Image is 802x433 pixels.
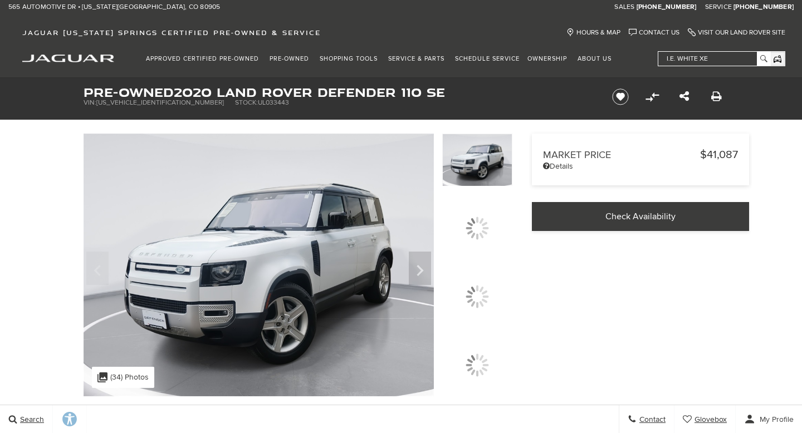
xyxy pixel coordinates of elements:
[142,49,618,68] nav: Main Navigation
[22,28,321,37] span: Jaguar [US_STATE] Springs Certified Pre-Owned & Service
[692,415,727,424] span: Glovebox
[674,405,736,433] a: Glovebox
[17,28,326,37] a: Jaguar [US_STATE] Springs Certified Pre-Owned & Service
[679,90,689,104] a: Share this Pre-Owned 2020 Land Rover Defender 110 SE
[733,3,794,12] a: [PHONE_NUMBER]
[524,49,574,68] a: Ownership
[22,53,114,62] a: jaguar
[17,415,44,424] span: Search
[409,252,431,285] div: Next
[637,415,666,424] span: Contact
[8,3,220,12] a: 565 Automotive Dr • [US_STATE][GEOGRAPHIC_DATA], CO 80905
[711,90,722,104] a: Print this Pre-Owned 2020 Land Rover Defender 110 SE
[543,148,738,161] a: Market Price $41,087
[451,49,524,68] a: Schedule Service
[84,99,96,107] span: VIN:
[266,49,316,68] a: Pre-Owned
[96,99,224,107] span: [US_VEHICLE_IDENTIFICATION_NUMBER]
[658,52,770,66] input: i.e. White XE
[605,211,676,222] span: Check Availability
[532,202,749,231] a: Check Availability
[614,3,634,11] span: Sales
[700,148,738,161] span: $41,087
[574,49,618,68] a: About Us
[84,134,434,396] img: Used 2020 Fuji White Land Rover SE image 1
[92,367,154,388] div: (34) Photos
[736,405,802,433] button: Open user profile menu
[705,3,732,11] span: Service
[637,3,697,12] a: [PHONE_NUMBER]
[442,134,512,186] img: Used 2020 Fuji White Land Rover SE image 1
[608,88,633,106] button: Save vehicle
[84,83,174,101] strong: Pre-Owned
[543,161,738,171] a: Details
[644,88,661,105] button: Compare vehicle
[258,99,289,107] span: UL033443
[566,28,620,37] a: Hours & Map
[22,55,114,62] img: Jaguar
[755,415,794,424] span: My Profile
[384,49,451,68] a: Service & Parts
[142,49,266,68] a: Approved Certified Pre-Owned
[543,149,700,161] span: Market Price
[84,86,593,99] h1: 2020 Land Rover Defender 110 SE
[688,28,785,37] a: Visit Our Land Rover Site
[316,49,384,68] a: Shopping Tools
[629,28,679,37] a: Contact Us
[235,99,258,107] span: Stock:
